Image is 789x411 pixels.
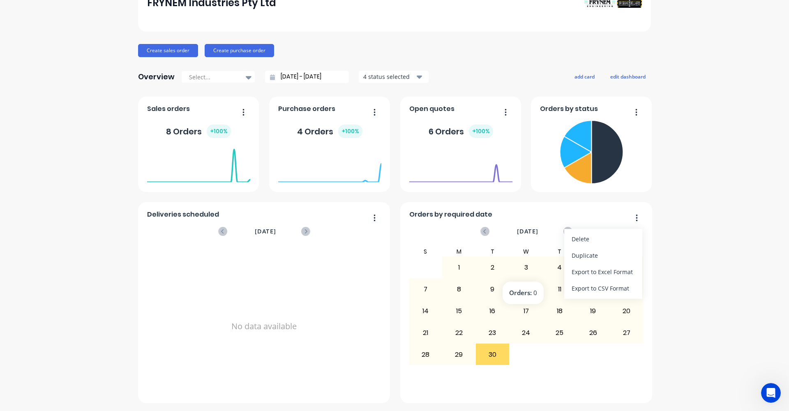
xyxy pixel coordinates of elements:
div: T [543,247,577,256]
iframe: Intercom live chat [761,383,781,403]
button: add card [569,71,600,82]
div: 7 [409,279,442,300]
div: 9 [476,279,509,300]
span: Sales orders [147,104,190,114]
div: 11 [543,279,576,300]
div: 8 Orders [166,125,231,138]
div: 24 [510,323,542,343]
div: 27 [610,323,643,343]
div: 25 [543,323,576,343]
div: No data available [147,247,381,406]
div: 23 [476,323,509,343]
button: Duplicate [564,247,642,264]
div: 18 [543,301,576,321]
div: T [476,247,510,256]
div: 8 [443,279,475,300]
span: Purchase orders [278,104,335,114]
div: 17 [510,301,542,321]
span: Orders by status [540,104,598,114]
div: 20 [610,301,643,321]
div: 14 [409,301,442,321]
div: 28 [409,344,442,365]
div: Delete [572,233,635,245]
button: Create sales order [138,44,198,57]
div: Export to CSV Format [572,282,635,294]
button: Export to CSV Format [564,280,642,297]
div: 4 Orders [297,125,362,138]
div: 16 [476,301,509,321]
div: 4 [543,257,576,278]
div: W [509,247,543,256]
div: 4 status selected [363,72,415,81]
div: S [409,247,443,256]
div: 10 [510,279,542,300]
button: Export to Excel Format [564,264,642,280]
div: Overview [138,69,175,85]
div: + 100 % [207,125,231,138]
div: M [442,247,476,256]
button: edit dashboard [605,71,651,82]
div: 30 [476,344,509,365]
div: Export to Excel Format [572,266,635,278]
div: 29 [443,344,475,365]
div: + 100 % [338,125,362,138]
div: 3 [510,257,542,278]
div: 15 [443,301,475,321]
div: 21 [409,323,442,343]
div: 1 [443,257,475,278]
div: + 100 % [469,125,493,138]
div: Duplicate [572,249,635,261]
div: 6 Orders [429,125,493,138]
span: [DATE] [517,227,538,236]
button: Delete [564,231,642,247]
span: Open quotes [409,104,454,114]
button: 4 status selected [359,71,429,83]
div: 19 [577,301,609,321]
button: Create purchase order [205,44,274,57]
div: 2 [476,257,509,278]
span: [DATE] [255,227,276,236]
div: 26 [577,323,609,343]
div: 22 [443,323,475,343]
